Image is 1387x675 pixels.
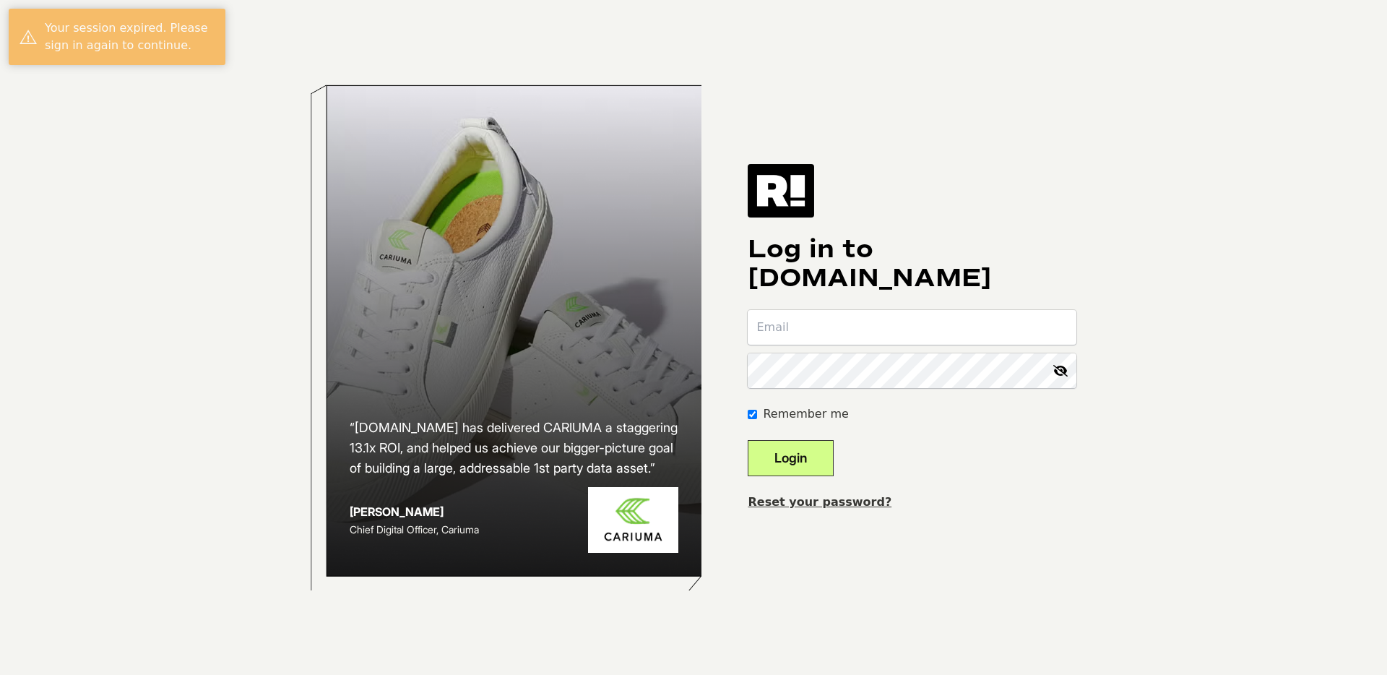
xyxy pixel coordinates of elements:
a: Reset your password? [748,495,891,509]
h1: Log in to [DOMAIN_NAME] [748,235,1076,293]
img: Cariuma [588,487,678,553]
span: Chief Digital Officer, Cariuma [350,523,479,536]
input: Email [748,310,1076,345]
strong: [PERSON_NAME] [350,504,444,519]
label: Remember me [763,405,848,423]
div: Your session expired. Please sign in again to continue. [45,20,215,54]
h2: “[DOMAIN_NAME] has delivered CARIUMA a staggering 13.1x ROI, and helped us achieve our bigger-pic... [350,418,679,478]
img: Retention.com [748,164,814,218]
button: Login [748,440,834,476]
